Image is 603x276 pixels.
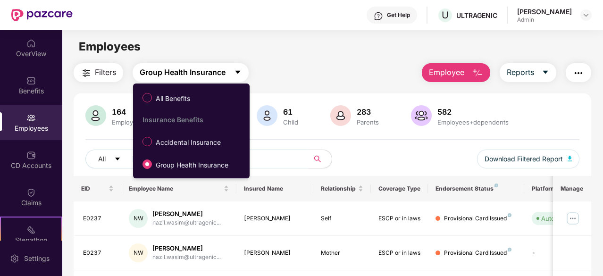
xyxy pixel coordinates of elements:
img: svg+xml;base64,PHN2ZyBpZD0iQmVuZWZpdHMiIHhtbG5zPSJodHRwOi8vd3d3LnczLm9yZy8yMDAwL3N2ZyIgd2lkdGg9Ij... [26,76,36,85]
div: Get Help [387,11,410,19]
div: Provisional Card Issued [444,214,511,223]
div: Employees [110,118,146,126]
button: Group Health Insurancecaret-down [133,63,249,82]
div: E0237 [83,214,114,223]
div: ESCP or in laws [378,249,421,258]
div: Self [321,214,363,223]
img: svg+xml;base64,PHN2ZyB4bWxucz0iaHR0cDovL3d3dy53My5vcmcvMjAwMC9zdmciIHdpZHRoPSIyMSIgaGVpZ2h0PSIyMC... [26,225,36,234]
button: Filters [74,63,123,82]
div: Admin [517,16,572,24]
span: Reports [507,67,534,78]
div: Employees+dependents [435,118,511,126]
div: 164 [110,107,146,117]
img: svg+xml;base64,PHN2ZyB4bWxucz0iaHR0cDovL3d3dy53My5vcmcvMjAwMC9zdmciIHhtbG5zOnhsaW5rPSJodHRwOi8vd3... [85,105,106,126]
span: Employee Name [129,185,222,192]
th: Insured Name [236,176,313,201]
th: Coverage Type [371,176,428,201]
img: svg+xml;base64,PHN2ZyB4bWxucz0iaHR0cDovL3d3dy53My5vcmcvMjAwMC9zdmciIHhtbG5zOnhsaW5rPSJodHRwOi8vd3... [330,105,351,126]
div: ULTRAGENIC [456,11,497,20]
img: svg+xml;base64,PHN2ZyB4bWxucz0iaHR0cDovL3d3dy53My5vcmcvMjAwMC9zdmciIHdpZHRoPSIyNCIgaGVpZ2h0PSIyNC... [573,67,584,79]
div: 61 [281,107,300,117]
img: svg+xml;base64,PHN2ZyB4bWxucz0iaHR0cDovL3d3dy53My5vcmcvMjAwMC9zdmciIHdpZHRoPSI4IiBoZWlnaHQ9IjgiIH... [508,248,511,251]
div: [PERSON_NAME] [244,249,306,258]
div: ESCP or in laws [378,214,421,223]
div: NW [129,209,148,228]
span: caret-down [114,156,121,163]
th: EID [74,176,122,201]
span: Filters [95,67,116,78]
span: Accidental Insurance [152,137,225,148]
div: [PERSON_NAME] [152,244,221,253]
button: Employee [422,63,490,82]
img: svg+xml;base64,PHN2ZyBpZD0iRW1wbG95ZWVzIiB4bWxucz0iaHR0cDovL3d3dy53My5vcmcvMjAwMC9zdmciIHdpZHRoPS... [26,113,36,123]
span: Employee [429,67,464,78]
button: Allcaret-down [85,150,143,168]
div: Settings [21,254,52,263]
th: Relationship [313,176,371,201]
td: - [524,236,591,270]
div: [PERSON_NAME] [244,214,306,223]
div: nazil.wasim@ultragenic... [152,253,221,262]
button: Download Filtered Report [477,150,580,168]
span: Download Filtered Report [485,154,563,164]
span: Group Health Insurance [152,160,232,170]
div: 283 [355,107,381,117]
img: svg+xml;base64,PHN2ZyBpZD0iSG9tZSIgeG1sbnM9Imh0dHA6Ly93d3cudzMub3JnLzIwMDAvc3ZnIiB3aWR0aD0iMjAiIG... [26,39,36,48]
img: svg+xml;base64,PHN2ZyBpZD0iU2V0dGluZy0yMHgyMCIgeG1sbnM9Imh0dHA6Ly93d3cudzMub3JnLzIwMDAvc3ZnIiB3aW... [10,254,19,263]
span: Employees [79,40,141,53]
div: 582 [435,107,511,117]
span: caret-down [542,68,549,77]
span: Relationship [321,185,356,192]
span: Group Health Insurance [140,67,226,78]
span: EID [81,185,107,192]
span: search [309,155,327,163]
img: svg+xml;base64,PHN2ZyBpZD0iQ2xhaW0iIHhtbG5zPSJodHRwOi8vd3d3LnczLm9yZy8yMDAwL3N2ZyIgd2lkdGg9IjIwIi... [26,188,36,197]
th: Manage [553,176,591,201]
img: svg+xml;base64,PHN2ZyBpZD0iSGVscC0zMngzMiIgeG1sbnM9Imh0dHA6Ly93d3cudzMub3JnLzIwMDAvc3ZnIiB3aWR0aD... [374,11,383,21]
button: Reportscaret-down [500,63,556,82]
img: svg+xml;base64,PHN2ZyB4bWxucz0iaHR0cDovL3d3dy53My5vcmcvMjAwMC9zdmciIHdpZHRoPSI4IiBoZWlnaHQ9IjgiIH... [494,184,498,187]
th: Employee Name [121,176,236,201]
div: Endorsement Status [435,185,516,192]
img: svg+xml;base64,PHN2ZyB4bWxucz0iaHR0cDovL3d3dy53My5vcmcvMjAwMC9zdmciIHhtbG5zOnhsaW5rPSJodHRwOi8vd3... [472,67,483,79]
img: svg+xml;base64,PHN2ZyBpZD0iQ0RfQWNjb3VudHMiIGRhdGEtbmFtZT0iQ0QgQWNjb3VudHMiIHhtbG5zPSJodHRwOi8vd3... [26,151,36,160]
img: svg+xml;base64,PHN2ZyB4bWxucz0iaHR0cDovL3d3dy53My5vcmcvMjAwMC9zdmciIHhtbG5zOnhsaW5rPSJodHRwOi8vd3... [568,156,572,161]
img: svg+xml;base64,PHN2ZyB4bWxucz0iaHR0cDovL3d3dy53My5vcmcvMjAwMC9zdmciIHhtbG5zOnhsaW5rPSJodHRwOi8vd3... [257,105,277,126]
span: All Benefits [152,93,194,104]
div: E0237 [83,249,114,258]
div: Insurance Benefits [142,116,245,124]
img: svg+xml;base64,PHN2ZyBpZD0iRHJvcGRvd24tMzJ4MzIiIHhtbG5zPSJodHRwOi8vd3d3LnczLm9yZy8yMDAwL3N2ZyIgd2... [582,11,590,19]
img: svg+xml;base64,PHN2ZyB4bWxucz0iaHR0cDovL3d3dy53My5vcmcvMjAwMC9zdmciIHhtbG5zOnhsaW5rPSJodHRwOi8vd3... [411,105,432,126]
span: All [98,154,106,164]
span: U [442,9,449,21]
div: NW [129,243,148,262]
div: Parents [355,118,381,126]
span: caret-down [234,68,242,77]
div: Platform Status [532,185,584,192]
div: Child [281,118,300,126]
div: nazil.wasim@ultragenic... [152,218,221,227]
button: search [309,150,332,168]
div: Auto Verified [541,214,579,223]
div: Stepathon [1,235,61,245]
img: manageButton [565,211,580,226]
img: svg+xml;base64,PHN2ZyB4bWxucz0iaHR0cDovL3d3dy53My5vcmcvMjAwMC9zdmciIHdpZHRoPSI4IiBoZWlnaHQ9IjgiIH... [508,213,511,217]
div: Mother [321,249,363,258]
img: svg+xml;base64,PHN2ZyB4bWxucz0iaHR0cDovL3d3dy53My5vcmcvMjAwMC9zdmciIHdpZHRoPSIyNCIgaGVpZ2h0PSIyNC... [81,67,92,79]
div: Provisional Card Issued [444,249,511,258]
div: [PERSON_NAME] [517,7,572,16]
div: [PERSON_NAME] [152,209,221,218]
img: New Pazcare Logo [11,9,73,21]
